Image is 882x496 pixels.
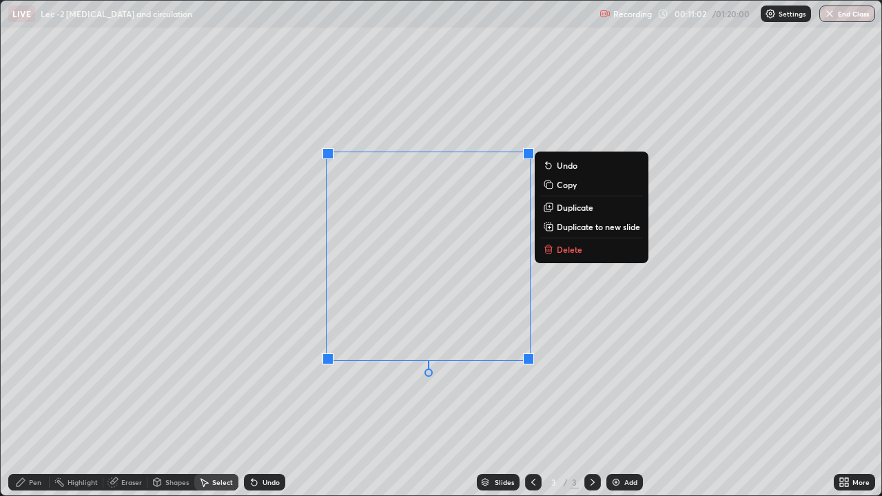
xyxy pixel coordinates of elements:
[263,479,280,486] div: Undo
[613,9,652,19] p: Recording
[12,8,31,19] p: LIVE
[557,244,582,255] p: Delete
[540,241,643,258] button: Delete
[571,476,579,488] div: 3
[624,479,637,486] div: Add
[557,202,593,213] p: Duplicate
[121,479,142,486] div: Eraser
[611,477,622,488] img: add-slide-button
[765,8,776,19] img: class-settings-icons
[540,157,643,174] button: Undo
[557,221,640,232] p: Duplicate to new slide
[557,179,577,190] p: Copy
[547,478,561,486] div: 3
[824,8,835,19] img: end-class-cross
[540,218,643,235] button: Duplicate to new slide
[599,8,611,19] img: recording.375f2c34.svg
[495,479,514,486] div: Slides
[212,479,233,486] div: Select
[852,479,870,486] div: More
[165,479,189,486] div: Shapes
[29,479,41,486] div: Pen
[819,6,875,22] button: End Class
[564,478,568,486] div: /
[68,479,98,486] div: Highlight
[779,10,806,17] p: Settings
[557,160,577,171] p: Undo
[540,199,643,216] button: Duplicate
[540,176,643,193] button: Copy
[41,8,192,19] p: Lec -2 [MEDICAL_DATA] and circulation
